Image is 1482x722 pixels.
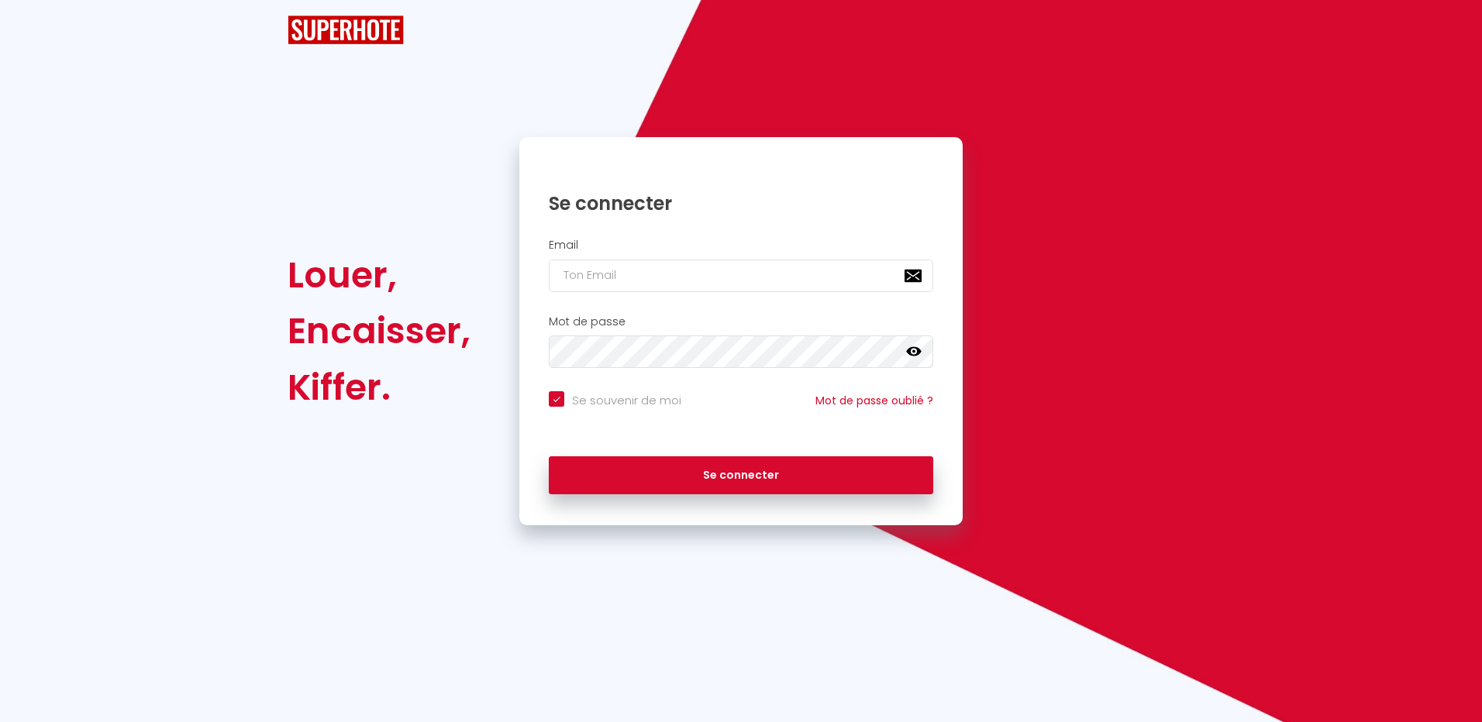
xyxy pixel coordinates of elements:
[288,359,470,415] div: Kiffer.
[815,393,933,408] a: Mot de passe oublié ?
[288,303,470,359] div: Encaisser,
[549,456,933,495] button: Se connecter
[549,260,933,292] input: Ton Email
[288,247,470,303] div: Louer,
[549,315,933,328] h2: Mot de passe
[549,191,933,215] h1: Se connecter
[549,239,933,252] h2: Email
[288,15,404,44] img: SuperHote logo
